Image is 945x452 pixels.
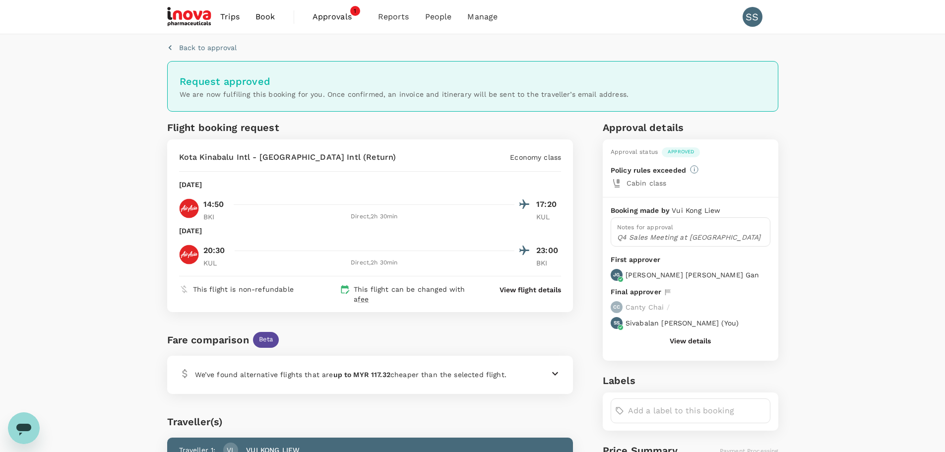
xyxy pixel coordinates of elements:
span: Trips [220,11,240,23]
span: Approvals [313,11,362,23]
div: Fare comparison [167,332,249,348]
h6: Request approved [180,73,766,89]
p: KUL [536,212,561,222]
p: Economy class [510,152,561,162]
div: Traveller(s) [167,414,573,430]
p: Kota Kinabalu Intl - [GEOGRAPHIC_DATA] Intl (Return) [179,151,396,163]
div: SS [743,7,762,27]
p: This flight can be changed with a [354,284,481,304]
input: Add a label to this booking [628,403,766,419]
div: Approval status [611,147,658,157]
img: iNova Pharmaceuticals [167,6,213,28]
p: First approver [611,255,770,265]
span: People [425,11,452,23]
div: Direct , 2h 30min [234,258,515,268]
h6: Labels [603,373,778,388]
p: Canty Chai [626,302,664,312]
p: KUL [203,258,228,268]
p: [DATE] [179,180,202,190]
p: [PERSON_NAME] [PERSON_NAME] Gan [626,270,759,280]
span: Manage [467,11,498,23]
p: Policy rules exceeded [611,165,686,175]
span: Beta [253,335,279,344]
p: Vui Kong Liew [672,205,720,215]
img: AK [179,198,199,218]
span: Book [255,11,275,23]
h6: Flight booking request [167,120,368,135]
p: [DATE] [179,226,202,236]
button: Back to approval [167,43,237,53]
p: 23:00 [536,245,561,257]
button: View flight details [500,285,561,295]
p: BKI [536,258,561,268]
p: We are now fulfiling this booking for you. Once confirmed, an invoice and itinerary will be sent ... [180,89,766,99]
p: 20:30 [203,245,225,257]
p: Sivabalan [PERSON_NAME] ( You ) [626,318,739,328]
p: / [667,302,670,312]
p: Booking made by [611,205,672,215]
p: We’ve found alternative flights that are cheaper than the selected flight. [195,370,506,380]
div: Direct , 2h 30min [234,212,515,222]
p: This flight is non-refundable [193,284,294,294]
span: Notes for approval [617,224,674,231]
span: 1 [350,6,360,16]
p: Q4 Sales Meeting at [GEOGRAPHIC_DATA] [617,232,764,242]
p: Cabin class [627,178,770,188]
p: 17:20 [536,198,561,210]
span: fee [358,295,369,303]
iframe: Button to launch messaging window [8,412,40,444]
p: CC [613,304,620,311]
h6: Approval details [603,120,778,135]
p: 14:50 [203,198,224,210]
p: BKI [203,212,228,222]
span: Reports [378,11,409,23]
p: Final approver [611,287,661,297]
span: Approved [662,148,700,155]
p: SS [614,320,620,326]
button: View details [670,337,711,345]
img: AK [179,245,199,264]
p: JG [613,271,620,278]
b: up to MYR 117.32 [333,371,390,379]
p: Back to approval [179,43,237,53]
